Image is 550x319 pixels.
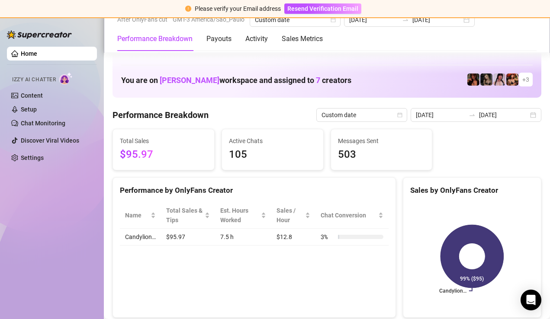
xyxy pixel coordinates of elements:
img: cyber [493,73,505,86]
span: $95.97 [120,147,207,163]
a: Discover Viral Videos [21,137,79,144]
span: to [469,112,476,118]
th: Sales / Hour [271,202,315,229]
div: Sales Metrics [282,34,323,44]
a: Settings [21,154,44,161]
span: Sales / Hour [277,206,303,225]
td: $12.8 [271,229,315,246]
a: Content [21,92,43,99]
th: Total Sales & Tips [161,202,215,229]
span: Chat Conversion [321,211,376,220]
img: steph [467,73,479,86]
th: Name [120,202,161,229]
span: Total Sales [120,136,207,146]
span: exclamation-circle [185,6,191,12]
h1: You are on workspace and assigned to creators [121,76,351,85]
span: to [402,16,409,23]
img: AI Chatter [59,72,73,85]
img: Oxillery [506,73,518,86]
span: Messages Sent [338,136,425,146]
div: Please verify your Email address [195,4,281,13]
span: + 3 [522,75,529,84]
td: 7.5 h [215,229,271,246]
span: Active Chats [229,136,316,146]
span: calendar [397,112,402,118]
h4: Performance Breakdown [113,109,209,121]
span: swap-right [469,112,476,118]
input: Start date [349,15,399,25]
span: calendar [331,17,336,22]
a: Setup [21,106,37,113]
div: Activity [245,34,268,44]
a: Chat Monitoring [21,120,65,127]
span: Name [125,211,149,220]
div: Performance Breakdown [117,34,193,44]
td: $95.97 [161,229,215,246]
img: logo-BBDzfeDw.svg [7,30,72,39]
span: Total Sales & Tips [166,206,203,225]
span: Izzy AI Chatter [12,76,56,84]
span: Resend Verification Email [287,5,358,12]
input: End date [479,110,528,120]
input: Start date [416,110,465,120]
div: Est. Hours Worked [220,206,259,225]
text: Candylion… [439,288,466,294]
span: 503 [338,147,425,163]
input: End date [412,15,462,25]
button: Resend Verification Email [284,3,361,14]
div: Payouts [206,34,232,44]
td: Candylion… [120,229,161,246]
div: Sales by OnlyFans Creator [410,185,534,196]
span: After OnlyFans cut [117,13,167,26]
th: Chat Conversion [315,202,389,229]
img: Rolyat [480,73,492,86]
span: 3 % [321,232,335,242]
div: Performance by OnlyFans Creator [120,185,389,196]
span: 105 [229,147,316,163]
span: [PERSON_NAME] [160,76,219,85]
div: Open Intercom Messenger [521,290,541,310]
span: Custom date [322,108,402,121]
span: Custom date [255,13,335,26]
span: GMT-3 America/Sao_Paulo [173,13,244,26]
span: swap-right [402,16,409,23]
span: 7 [316,76,320,85]
a: Home [21,50,37,57]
